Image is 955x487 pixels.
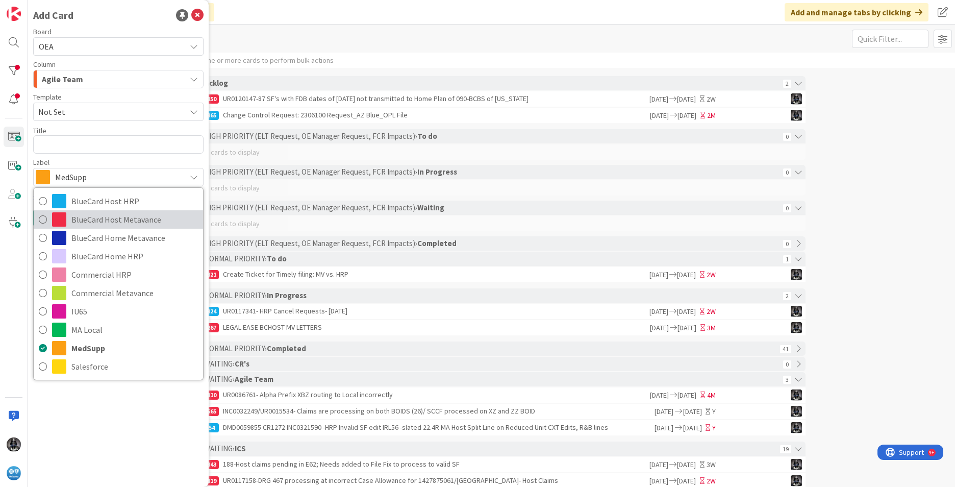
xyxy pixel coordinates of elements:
[791,475,802,486] img: KG
[235,374,273,384] b: Agile Team
[34,210,203,229] a: BlueCard Host Metavance
[783,80,791,88] span: 2
[791,269,802,280] img: KG
[33,93,62,101] span: Template
[707,270,716,280] div: 2W
[198,387,648,403] div: UR0086761- Alpha Prefix XBZ routing to Local incorrectly
[34,284,203,302] a: Commercial Metavance
[683,423,703,433] span: [DATE]
[707,110,716,121] div: 2M
[52,4,57,12] div: 9+
[33,126,46,135] label: Title
[780,345,791,353] span: 41
[677,459,697,470] span: [DATE]
[654,423,673,433] span: [DATE]
[200,288,780,303] div: › NORMAL PRIORITY ›
[677,110,698,121] span: [DATE]
[707,94,716,105] div: 2W
[648,476,668,486] span: [DATE]
[783,133,791,141] span: 0
[71,359,198,374] span: Salesforce
[178,144,806,160] div: No cards to display
[34,339,203,357] a: MedSupp
[654,406,673,417] span: [DATE]
[267,254,287,263] b: To do
[677,270,697,280] span: [DATE]
[791,93,802,105] img: KG
[33,70,204,88] button: Agile Team
[178,457,806,472] a: 18843188-Host claims pending in E62; Needs added to File Fix to process to valid SF[DATE][DATE]3WKG
[677,390,698,401] span: [DATE]
[7,437,21,452] img: KG
[21,2,46,14] span: Support
[677,94,697,105] span: [DATE]
[200,201,780,215] div: › HIGH PRIORITY (ELT Request, OE Manager Request, FCR Impacts) ›
[7,466,21,480] img: avatar
[71,193,198,209] span: BlueCard Host HRP
[417,203,444,212] b: Waiting
[71,212,198,227] span: BlueCard Host Metavance
[791,406,802,417] img: KG
[71,285,198,301] span: Commercial Metavance
[198,457,648,472] div: 188-Host claims pending in E62; Needs added to File Fix to process to valid SF
[33,159,49,166] span: Label
[178,216,806,231] div: No cards to display
[417,167,457,177] b: In Progress
[200,129,780,143] div: › HIGH PRIORITY (ELT Request, OE Manager Request, FCR Impacts) ›
[785,3,928,21] div: Add and manage tabs by clicking
[791,110,802,121] img: KG
[198,91,648,107] div: UR0120147-87 SF's with FDB dates of [DATE] not transmitted to Home Plan of 090-BCBS of [US_STATE]
[39,41,54,52] span: OEA
[648,270,668,280] span: [DATE]
[33,61,56,68] span: Column
[791,322,802,333] img: KG
[707,459,716,470] div: 3W
[200,78,228,88] b: Backlog
[780,445,791,453] span: 19
[791,459,802,470] img: KG
[648,306,668,317] span: [DATE]
[34,229,203,247] a: BlueCard Home Metavance
[34,302,203,321] a: IU65
[683,406,703,417] span: [DATE]
[648,110,669,121] span: [DATE]
[71,249,198,264] span: BlueCard Home HRP
[71,340,198,356] span: MedSupp
[707,306,716,317] div: 2W
[71,267,198,282] span: Commercial HRP
[33,28,52,35] span: Board
[178,180,806,196] div: No cards to display
[783,292,791,300] span: 2
[200,372,780,386] div: › WAITING ›
[417,238,457,248] b: Completed
[783,255,791,263] span: 1
[34,265,203,284] a: Commercial HRP
[38,105,178,118] span: Not Set
[34,247,203,265] a: BlueCard Home HRP
[712,423,716,433] div: Y
[200,442,777,456] div: › WAITING ›
[198,267,648,282] div: Create Ticket for Timely filing: MV vs. HRP
[198,108,648,123] div: Change Control Request: 2306100 Request_AZ Blue_OPL File
[200,165,780,179] div: › HIGH PRIORITY (ELT Request, OE Manager Request, FCR Impacts) ›
[33,8,73,23] div: Add Card
[178,320,806,335] a: 18267LEGAL EASE BCHOST MV LETTERS[DATE][DATE]3MKG
[648,323,669,333] span: [DATE]
[200,342,777,356] div: › NORMAL PRIORITY ›
[783,240,791,248] span: 0
[42,72,83,86] span: Agile Team
[178,108,806,123] a: 17865Change Control Request: 2306100 Request_AZ Blue_OPL File[DATE][DATE]2MKG
[7,7,21,21] img: Visit kanbanzone.com
[267,344,306,353] b: Completed
[791,422,802,433] img: KG
[648,94,668,105] span: [DATE]
[198,320,648,335] div: LEGAL EASE BCHOST MV LETTERS
[267,290,307,300] b: In Progress
[852,30,928,48] input: Quick Filter...
[71,322,198,337] span: MA Local
[712,406,716,417] div: Y
[417,131,437,141] b: To do
[34,357,203,376] a: Salesforce
[71,304,198,319] span: IU65
[677,476,697,486] span: [DATE]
